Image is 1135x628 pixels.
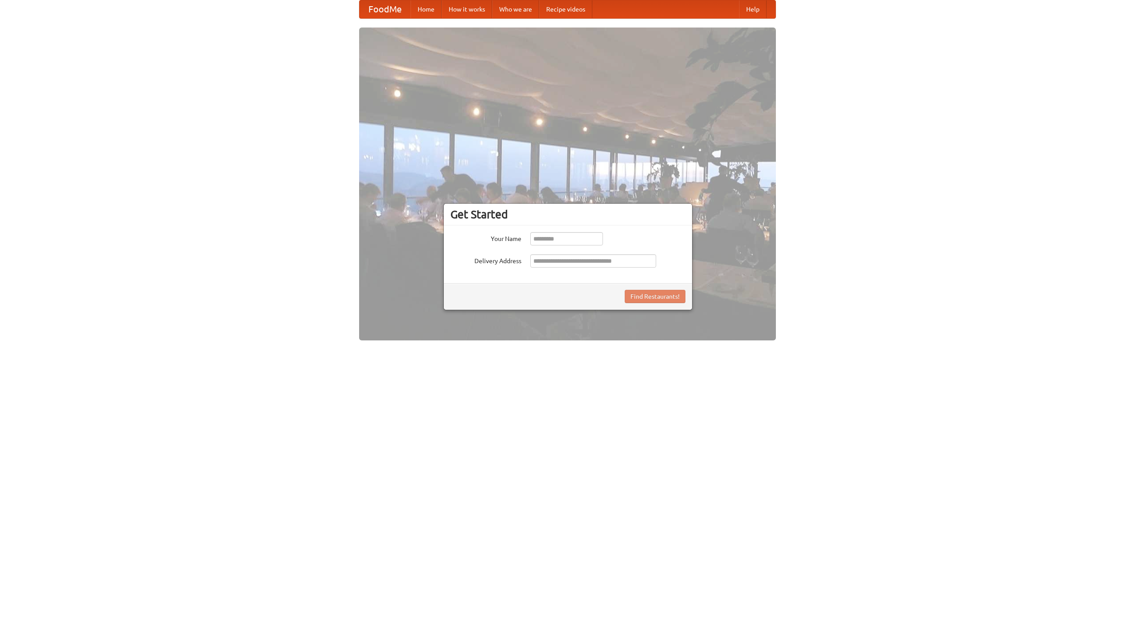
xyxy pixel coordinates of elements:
a: FoodMe [360,0,411,18]
a: How it works [442,0,492,18]
label: Delivery Address [450,254,521,265]
a: Who we are [492,0,539,18]
button: Find Restaurants! [625,290,685,303]
h3: Get Started [450,208,685,221]
a: Home [411,0,442,18]
label: Your Name [450,232,521,243]
a: Recipe videos [539,0,592,18]
a: Help [739,0,767,18]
